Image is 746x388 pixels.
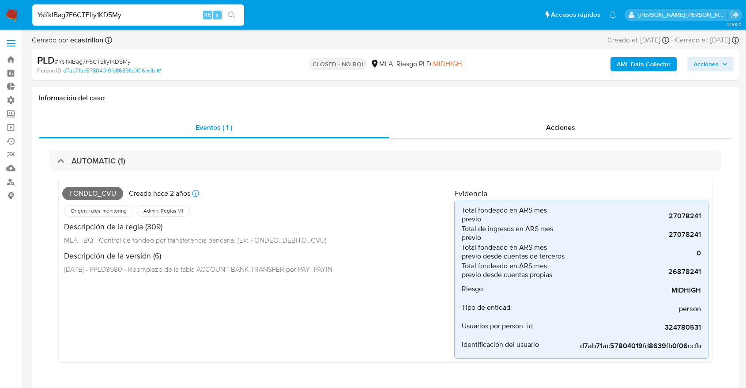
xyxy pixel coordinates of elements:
p: Creado hace 2 años [129,189,190,198]
b: AML Data Collector [617,57,671,71]
div: Creado el: [DATE] [607,35,669,45]
b: ecastrillon [68,35,103,45]
a: Notificaciones [609,11,617,19]
span: Origen: rules-monitoring [70,207,128,214]
button: AML Data Collector [610,57,677,71]
a: Salir [730,10,739,19]
span: Accesos rápidos [551,10,600,19]
span: [DATE] - PPLD3580 - Reemplazo de la tabla ACCOUNT BANK TRANSFER por PAY_PAYIN [64,264,332,274]
span: Acciones [693,57,719,71]
button: Acciones [687,57,734,71]
div: AUTOMATIC (1) [49,151,721,171]
h4: Descripción de la regla (309) [64,222,332,232]
button: search-icon [222,9,241,21]
h4: Descripción de la versión (6) [64,251,332,261]
span: s [216,11,219,19]
span: Cerrado por [32,35,103,45]
h1: Información del caso [39,94,732,103]
a: d7ab71ac57804019fd8639fb0f06ccfb [63,67,161,75]
p: CLOSED - NO ROI [309,58,367,70]
span: MIDHIGH [433,59,462,69]
span: Alt [204,11,211,19]
span: Eventos ( 1 ) [196,122,232,133]
span: # YslfkIBag7F6CTEliy1KD5My [55,57,131,66]
span: Admin. Reglas V1 [143,207,184,214]
span: Acciones [546,122,575,133]
span: - [671,35,673,45]
div: Cerrado el: [DATE] [675,35,739,45]
span: FONDEO_CVU [62,187,123,200]
b: PLD [37,53,55,67]
b: Person ID [37,67,61,75]
p: mercedes.medrano@mercadolibre.com [638,11,727,19]
div: MLA [370,59,393,69]
h3: AUTOMATIC (1) [72,156,125,166]
input: Buscar usuario o caso... [32,9,244,21]
span: Riesgo PLD: [396,59,462,69]
span: MLA - BQ - Control de fondeo por transferencia bancaria. (Ex: FONDEO_DEBITO_CVU) [64,235,327,245]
